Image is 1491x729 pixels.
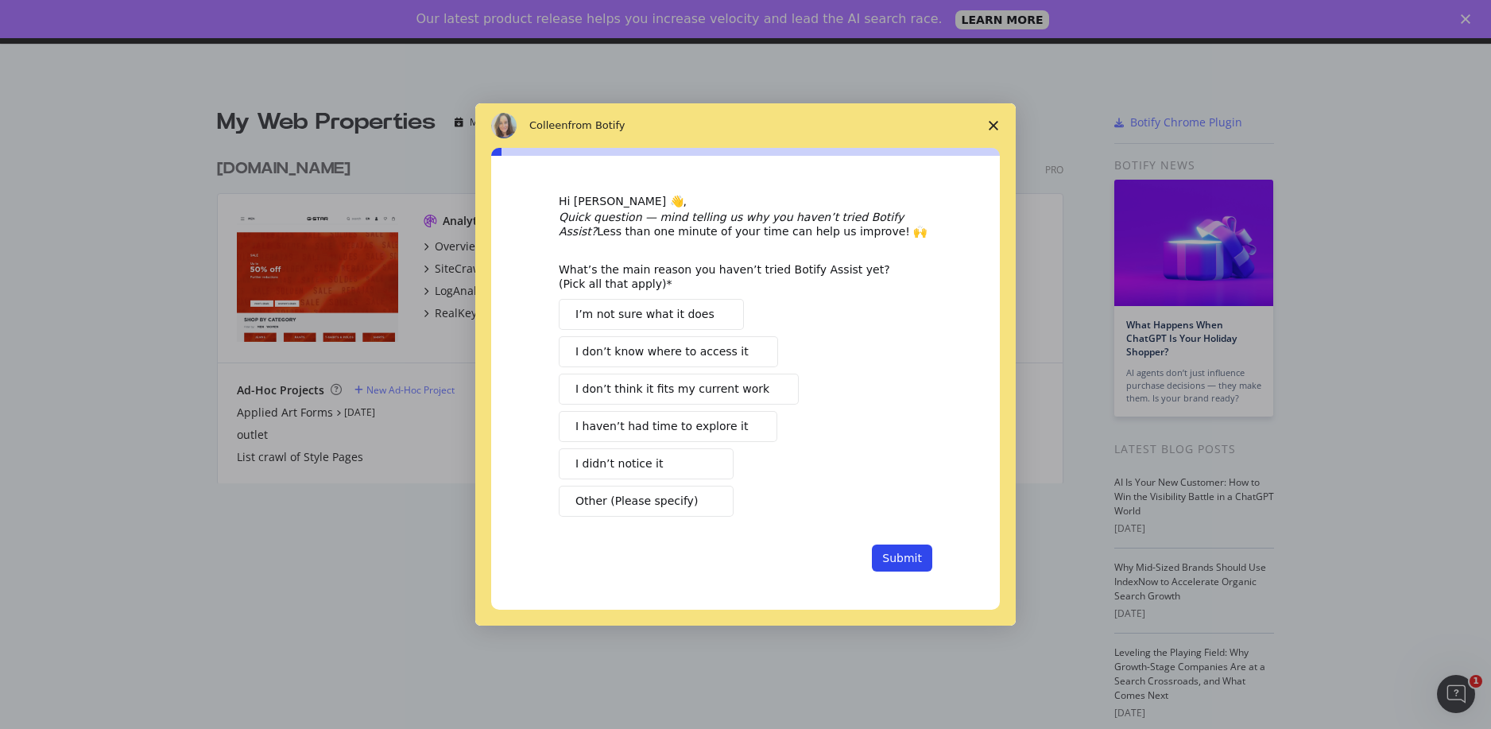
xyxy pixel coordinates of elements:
[559,411,777,442] button: I haven’t had time to explore it
[1461,14,1477,24] div: Close
[575,306,715,323] span: I’m not sure what it does
[559,374,799,405] button: I don’t think it fits my current work
[529,119,568,131] span: Colleen
[559,336,778,367] button: I don’t know where to access it
[559,299,744,330] button: I’m not sure what it does
[575,343,749,360] span: I don’t know where to access it
[575,456,663,472] span: I didn’t notice it
[872,545,932,572] button: Submit
[568,119,625,131] span: from Botify
[575,381,769,397] span: I don’t think it fits my current work
[955,10,1050,29] a: LEARN MORE
[559,210,932,238] div: Less than one minute of your time can help us improve! 🙌
[559,211,904,238] i: Quick question — mind telling us why you haven’t tried Botify Assist?
[559,486,734,517] button: Other (Please specify)
[971,103,1016,148] span: Close survey
[575,493,698,510] span: Other (Please specify)
[416,11,943,27] div: Our latest product release helps you increase velocity and lead the AI search race.
[559,448,734,479] button: I didn’t notice it
[559,194,932,210] div: Hi [PERSON_NAME] 👋,
[559,262,908,291] div: What’s the main reason you haven’t tried Botify Assist yet? (Pick all that apply)
[575,418,748,435] span: I haven’t had time to explore it
[491,113,517,138] img: Profile image for Colleen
